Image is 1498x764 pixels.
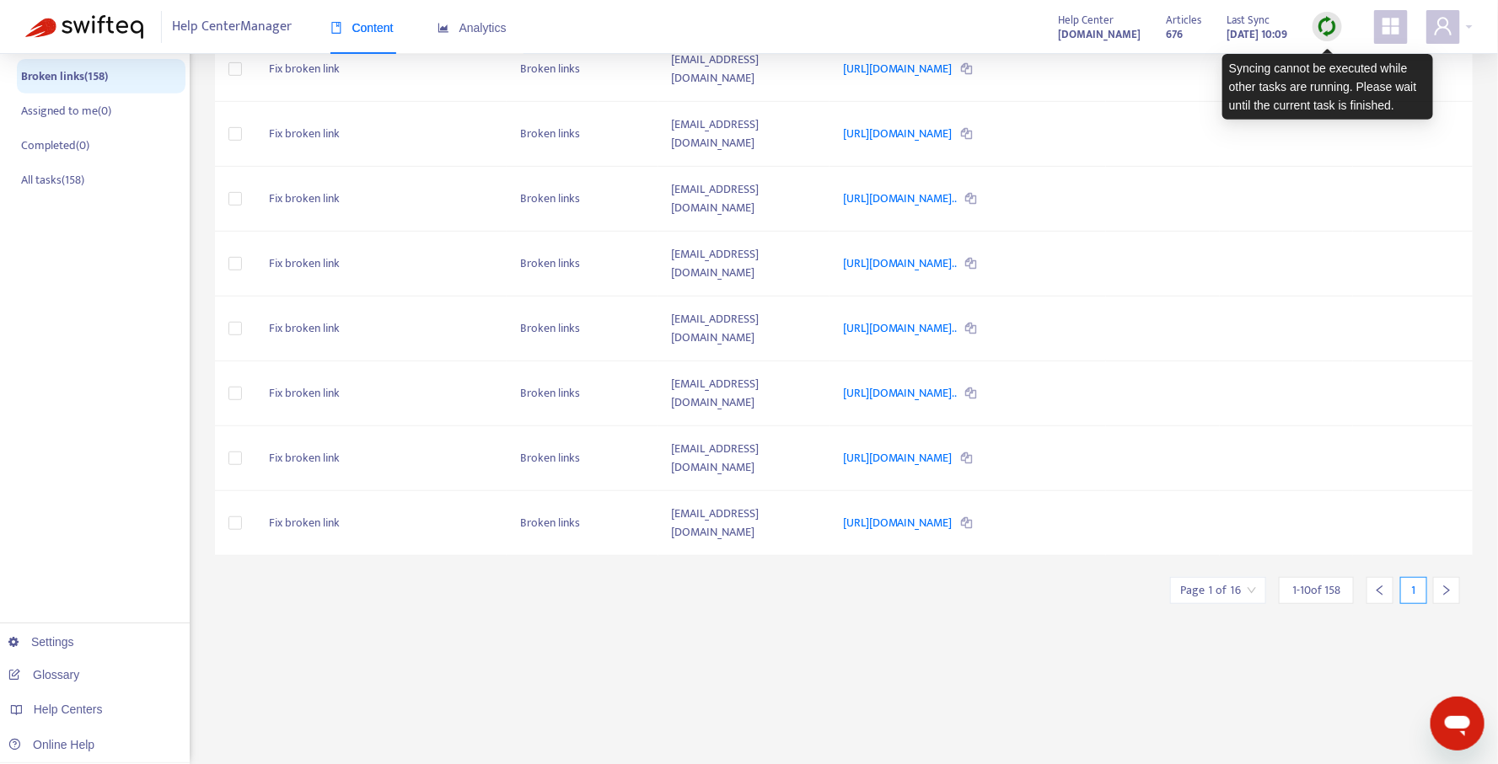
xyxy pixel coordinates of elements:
td: Fix broken link [255,232,507,297]
span: Content [330,21,394,35]
span: Help Centers [34,703,103,716]
a: Glossary [8,668,79,681]
a: [URL][DOMAIN_NAME] [843,513,955,532]
a: [URL][DOMAIN_NAME] [843,448,955,467]
img: sync.dc5367851b00ba804db3.png [1317,16,1338,37]
span: Last Sync [1227,11,1270,29]
img: Swifteq [25,15,143,39]
td: [EMAIL_ADDRESS][DOMAIN_NAME] [658,491,830,556]
a: [URL][DOMAIN_NAME].. [843,254,959,273]
span: Analytics [438,21,507,35]
span: Help Center Manager [173,11,293,43]
div: 1 [1400,577,1427,604]
a: Settings [8,635,74,649]
td: Broken links [507,491,658,556]
span: Help Center [1058,11,1114,29]
a: [URL][DOMAIN_NAME] [843,59,955,78]
p: Assigned to me ( 0 ) [21,102,111,120]
td: Fix broken link [255,361,507,426]
td: [EMAIL_ADDRESS][DOMAIN_NAME] [658,297,830,361]
p: Broken links ( 158 ) [21,67,108,85]
p: All tasks ( 158 ) [21,171,84,189]
td: Fix broken link [255,297,507,361]
td: [EMAIL_ADDRESS][DOMAIN_NAME] [658,167,830,232]
span: right [1441,585,1452,596]
td: Fix broken link [255,426,507,491]
a: Online Help [8,738,94,751]
a: [URL][DOMAIN_NAME].. [843,383,959,403]
td: Broken links [507,297,658,361]
a: [URL][DOMAIN_NAME] [843,124,955,143]
strong: [DATE] 10:09 [1227,25,1287,44]
iframe: Button to launch messaging window [1431,697,1485,751]
p: Completed ( 0 ) [21,136,89,154]
td: Fix broken link [255,37,507,102]
td: [EMAIL_ADDRESS][DOMAIN_NAME] [658,232,830,297]
td: [EMAIL_ADDRESS][DOMAIN_NAME] [658,102,830,167]
td: Broken links [507,426,658,491]
td: [EMAIL_ADDRESS][DOMAIN_NAME] [658,426,830,491]
td: Fix broken link [255,102,507,167]
strong: [DOMAIN_NAME] [1058,25,1141,44]
td: Fix broken link [255,167,507,232]
span: user [1433,16,1453,36]
span: left [1374,585,1386,596]
td: [EMAIL_ADDRESS][DOMAIN_NAME] [658,361,830,426]
td: Fix broken link [255,491,507,556]
td: Broken links [507,37,658,102]
span: area-chart [438,22,449,34]
div: Syncing cannot be executed while other tasks are running. Please wait until the current task is f... [1222,54,1433,120]
td: [EMAIL_ADDRESS][DOMAIN_NAME] [658,37,830,102]
strong: 676 [1166,25,1183,44]
td: Broken links [507,232,658,297]
td: Broken links [507,167,658,232]
span: Articles [1166,11,1201,29]
td: Broken links [507,361,658,426]
a: [URL][DOMAIN_NAME].. [843,189,959,208]
a: [URL][DOMAIN_NAME].. [843,318,959,338]
td: Broken links [507,102,658,167]
a: [DOMAIN_NAME] [1058,24,1141,44]
span: book [330,22,342,34]
span: appstore [1381,16,1401,36]
span: 1 - 10 of 158 [1292,581,1340,599]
